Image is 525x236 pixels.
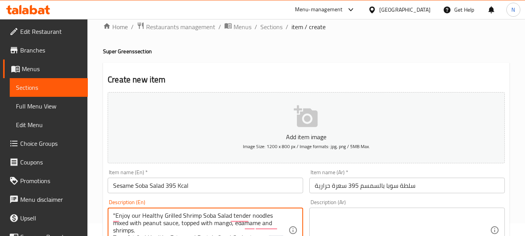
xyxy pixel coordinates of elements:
button: Add item imageImage Size: 1200 x 800 px / Image formats: jpg, png / 5MB Max. [108,92,505,163]
p: Add item image [120,132,493,142]
a: Promotions [3,171,88,190]
li: / [286,22,288,31]
a: Restaurants management [137,22,215,32]
li: / [218,22,221,31]
span: Upsell [20,213,82,223]
a: Upsell [3,209,88,227]
span: Edit Menu [16,120,82,129]
a: Menus [224,22,251,32]
a: Edit Restaurant [3,22,88,41]
span: N [511,5,515,14]
li: / [131,22,134,31]
span: Branches [20,45,82,55]
div: Menu-management [295,5,343,14]
a: Sections [260,22,283,31]
span: Sections [16,83,82,92]
input: Enter name En [108,178,303,193]
div: [GEOGRAPHIC_DATA] [379,5,431,14]
a: Choice Groups [3,134,88,153]
a: Full Menu View [10,97,88,115]
span: Restaurants management [146,22,215,31]
a: Menu disclaimer [3,190,88,209]
a: Edit Menu [10,115,88,134]
span: Menus [234,22,251,31]
input: Enter name Ar [309,178,505,193]
a: Branches [3,41,88,59]
h2: Create new item [108,74,505,86]
a: Home [103,22,128,31]
span: Image Size: 1200 x 800 px / Image formats: jpg, png / 5MB Max. [243,142,370,151]
span: Menus [22,64,82,73]
span: Full Menu View [16,101,82,111]
nav: breadcrumb [103,22,509,32]
span: Promotions [20,176,82,185]
span: Choice Groups [20,139,82,148]
li: / [255,22,257,31]
a: Coupons [3,153,88,171]
span: item / create [291,22,326,31]
a: Sections [10,78,88,97]
span: Edit Restaurant [20,27,82,36]
h4: Super Greens section [103,47,509,55]
a: Menus [3,59,88,78]
span: Menu disclaimer [20,195,82,204]
span: Coupons [20,157,82,167]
